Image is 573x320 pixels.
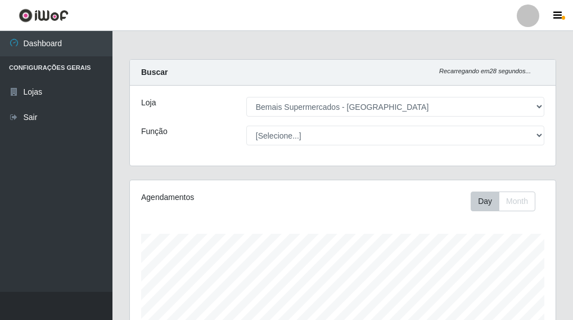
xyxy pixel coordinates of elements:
[439,68,531,74] i: Recarregando em 28 segundos...
[141,68,168,77] strong: Buscar
[141,192,299,203] div: Agendamentos
[471,192,499,211] button: Day
[141,126,168,137] label: Função
[471,192,535,211] div: First group
[499,192,535,211] button: Month
[471,192,544,211] div: Toolbar with button groups
[19,8,69,23] img: CoreUI Logo
[141,97,156,109] label: Loja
